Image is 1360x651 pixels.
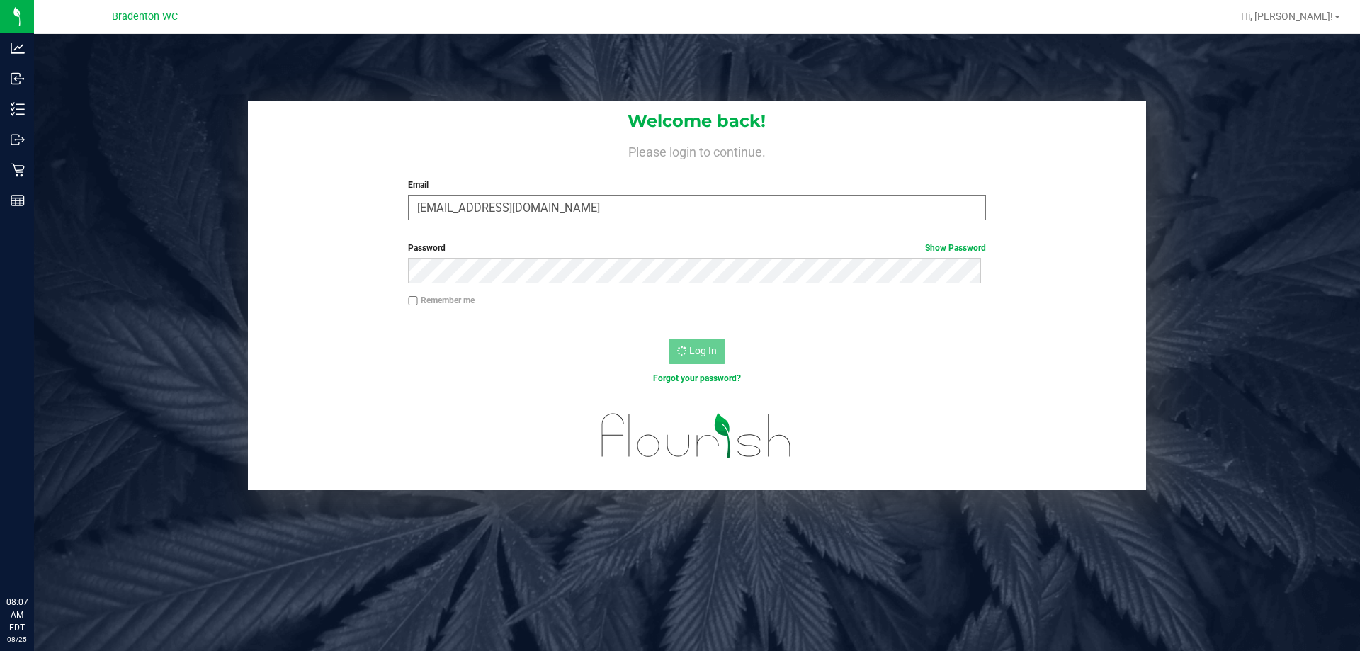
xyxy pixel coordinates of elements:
[6,634,28,645] p: 08/25
[11,72,25,86] inline-svg: Inbound
[408,179,985,191] label: Email
[11,132,25,147] inline-svg: Outbound
[408,296,418,306] input: Remember me
[11,163,25,177] inline-svg: Retail
[11,102,25,116] inline-svg: Inventory
[669,339,725,364] button: Log In
[11,41,25,55] inline-svg: Analytics
[408,294,475,307] label: Remember me
[925,243,986,253] a: Show Password
[584,400,809,472] img: flourish_logo.svg
[653,373,741,383] a: Forgot your password?
[248,112,1146,130] h1: Welcome back!
[689,345,717,356] span: Log In
[6,596,28,634] p: 08:07 AM EDT
[248,142,1146,159] h4: Please login to continue.
[112,11,178,23] span: Bradenton WC
[11,193,25,208] inline-svg: Reports
[1241,11,1333,22] span: Hi, [PERSON_NAME]!
[408,243,446,253] span: Password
